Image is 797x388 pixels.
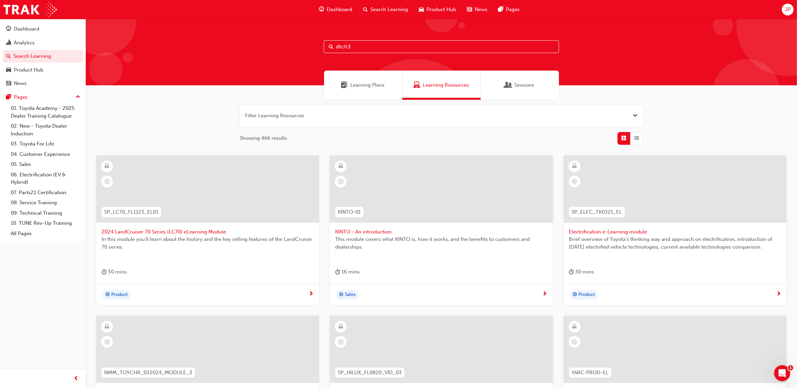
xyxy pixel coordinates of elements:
[358,3,413,16] a: search-iconSearch Learning
[335,268,360,276] div: 16 mins
[8,218,83,228] a: 10. TUNE Rev-Up Training
[8,103,83,121] a: 01. Toyota Academy - 2025 Dealer Training Catalogue
[572,162,577,171] span: learningResourceType_ELEARNING-icon
[111,291,128,299] span: Product
[338,339,344,345] span: learningRecordVerb_NONE-icon
[240,134,287,142] span: Showing 466 results
[319,5,324,14] span: guage-icon
[8,170,83,187] a: 06. Electrification (EV & Hybrid)
[96,156,319,305] a: SP_LC70_FL1123_EL012024 LandCruiser 70 Series (LC70) eLearning ModuleIn this module you'll learn ...
[6,26,11,32] span: guage-icon
[6,81,11,87] span: news-icon
[572,369,609,377] span: YARC-PROD-EL
[788,365,793,371] span: 1
[8,187,83,198] a: 07. Parts21 Certification
[335,235,547,251] span: This module covers what KINTO is, how it works, and the benefits to customers and dealerships.
[785,6,791,13] span: JP
[102,235,314,251] span: In this module you'll learn about the history and the key selling features of the LandCruiser 70 ...
[402,71,481,100] a: Learning ResourcesLearning Resources
[338,322,343,331] span: learningResourceType_ELEARNING-icon
[74,375,79,383] span: prev-icon
[8,198,83,208] a: 08. Service Training
[3,91,83,103] button: Pages
[579,291,595,299] span: Product
[569,268,574,276] span: duration-icon
[341,81,348,89] span: Learning Plans
[314,3,358,16] a: guage-iconDashboard
[335,228,547,236] span: KINTO - An introduction
[3,23,83,35] a: Dashboard
[105,291,110,299] span: target-icon
[633,112,638,120] span: Open the filter
[423,81,469,89] span: Learning Resources
[6,94,11,100] span: pages-icon
[335,268,340,276] span: duration-icon
[324,40,559,53] input: Search...
[413,3,462,16] a: car-iconProduct Hub
[6,40,11,46] span: chart-icon
[105,322,110,331] span: learningResourceType_ELEARNING-icon
[102,268,127,276] div: 30 mins
[14,93,28,101] div: Pages
[427,6,456,13] span: Product Hub
[330,156,553,305] a: KINTO-01KINTO - An introductionThis module covers what KINTO is, how it works, and the benefits t...
[3,64,83,76] a: Product Hub
[339,291,344,299] span: target-icon
[573,291,577,299] span: target-icon
[104,178,110,184] span: learningRecordVerb_NONE-icon
[622,134,627,142] span: Grid
[104,369,192,377] span: NMM_TOYCHR_032024_MODULE_3
[569,268,594,276] div: 30 mins
[462,3,493,16] a: news-iconNews
[572,208,622,216] span: SP_ELEC_TK0321_EL
[419,5,424,14] span: car-icon
[370,6,408,13] span: Search Learning
[3,2,57,17] img: Trak
[338,369,402,377] span: SP_HILUX_FL0820_VID_03
[634,134,639,142] span: List
[327,6,352,13] span: Dashboard
[506,6,520,13] span: Pages
[14,39,35,47] div: Analytics
[776,291,781,297] span: next-icon
[14,25,39,33] div: Dashboard
[338,178,344,184] span: learningRecordVerb_NONE-icon
[329,43,333,51] span: Search
[6,67,11,73] span: car-icon
[309,291,314,297] span: next-icon
[782,4,794,15] button: JP
[493,3,525,16] a: pages-iconPages
[475,6,487,13] span: News
[3,77,83,90] a: News
[6,53,11,59] span: search-icon
[351,81,385,89] span: Learning Plans
[569,235,781,251] span: Brief overview of Toyota’s thinking way and approach on electrification, introduction of [DATE] e...
[104,339,110,345] span: learningRecordVerb_NONE-icon
[338,208,361,216] span: KINTO-01
[8,228,83,239] a: All Pages
[3,50,83,62] a: Search Learning
[543,291,548,297] span: next-icon
[3,37,83,49] a: Analytics
[8,139,83,149] a: 03. Toyota For Life
[8,121,83,139] a: 02. New - Toyota Dealer Induction
[498,5,503,14] span: pages-icon
[564,156,787,305] a: SP_ELEC_TK0321_ELElectrification e-Learning moduleBrief overview of Toyota’s thinking way and app...
[515,81,534,89] span: Sessions
[569,228,781,236] span: Electrification e-Learning module
[481,71,559,100] a: SessionsSessions
[8,159,83,170] a: 05. Sales
[14,80,27,87] div: News
[505,81,512,89] span: Sessions
[467,5,472,14] span: news-icon
[14,66,43,74] div: Product Hub
[8,149,83,160] a: 04. Customer Experience
[105,162,110,171] span: learningResourceType_ELEARNING-icon
[104,208,158,216] span: SP_LC70_FL1123_EL01
[572,322,577,331] span: learningResourceType_ELEARNING-icon
[413,81,420,89] span: Learning Resources
[102,228,314,236] span: 2024 LandCruiser 70 Series (LC70) eLearning Module
[571,178,577,184] span: learningRecordVerb_NONE-icon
